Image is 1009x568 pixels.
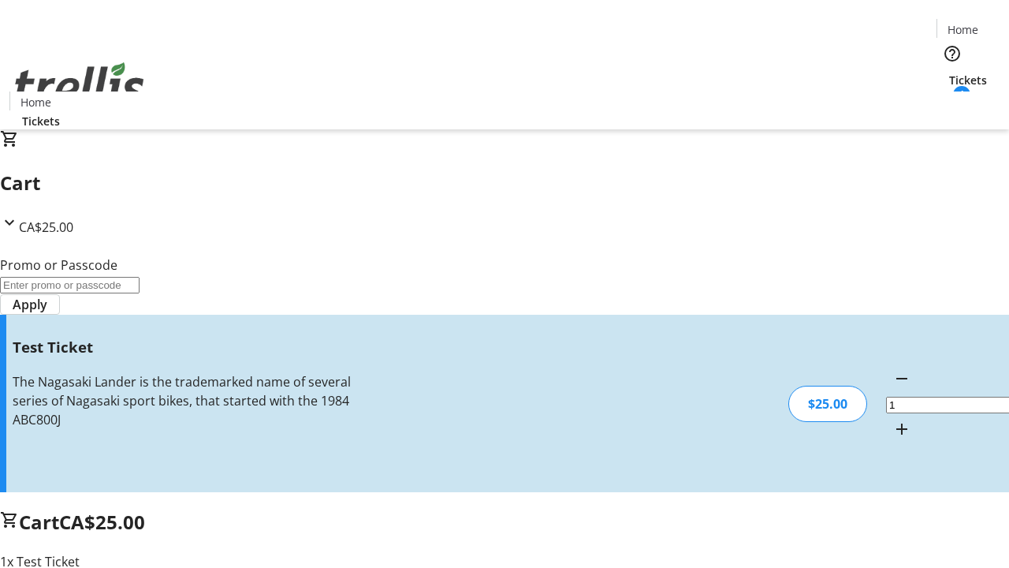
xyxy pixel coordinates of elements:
[9,113,73,129] a: Tickets
[886,363,918,394] button: Decrement by one
[22,113,60,129] span: Tickets
[937,21,988,38] a: Home
[936,88,968,120] button: Cart
[13,372,357,429] div: The Nagasaki Lander is the trademarked name of several series of Nagasaki sport bikes, that start...
[19,219,73,236] span: CA$25.00
[948,21,978,38] span: Home
[788,386,867,422] div: $25.00
[20,94,51,110] span: Home
[9,45,150,124] img: Orient E2E Organization j9Ja2GK1b9's Logo
[59,509,145,535] span: CA$25.00
[13,336,357,358] h3: Test Ticket
[949,72,987,88] span: Tickets
[10,94,61,110] a: Home
[886,413,918,445] button: Increment by one
[13,295,47,314] span: Apply
[936,72,1000,88] a: Tickets
[936,38,968,69] button: Help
